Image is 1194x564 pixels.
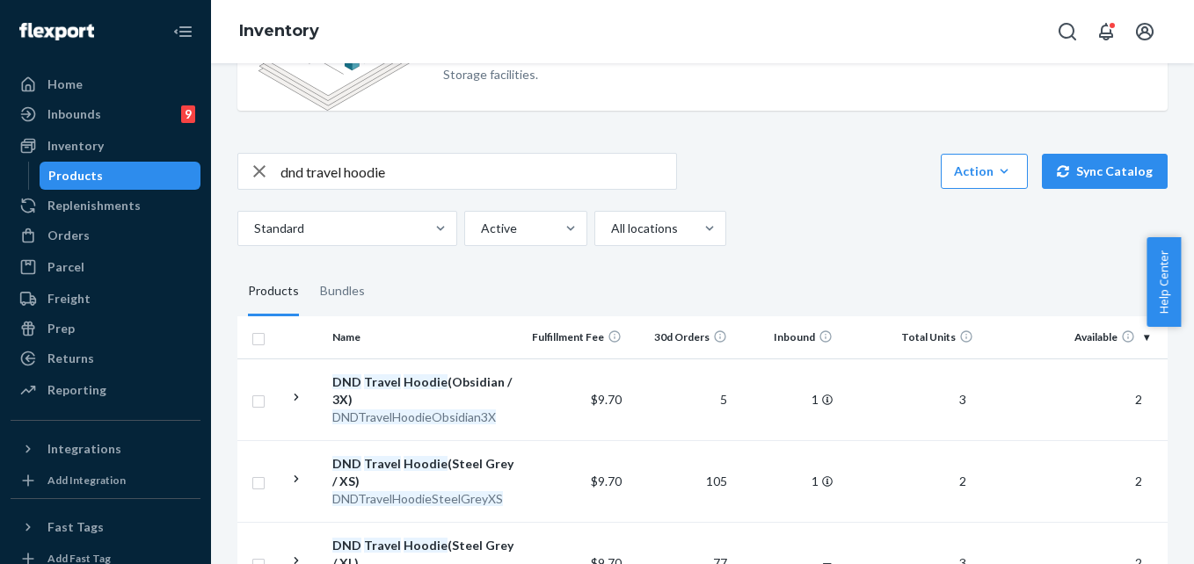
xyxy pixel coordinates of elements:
[1088,14,1124,49] button: Open notifications
[980,316,1156,358] th: Available
[47,197,141,214] div: Replenishments
[1128,474,1149,488] span: 2
[252,220,254,237] input: Standard
[1147,237,1181,327] button: Help Center
[443,48,1011,83] p: You have early access to a new UI that provides detailed inventory breakdown for each SKU at DTC ...
[404,456,448,471] em: Hoodie
[1050,14,1085,49] button: Open Search Box
[479,220,481,237] input: Active
[47,258,84,276] div: Parcel
[591,474,622,488] span: $9.70
[629,358,734,440] td: 5
[11,315,200,343] a: Prep
[941,154,1028,189] button: Action
[19,23,94,40] img: Flexport logo
[591,392,622,407] span: $9.70
[404,538,448,553] em: Hoodie
[47,227,90,244] div: Orders
[332,409,496,424] em: DNDTravelHoodieObsidian3X
[1127,14,1162,49] button: Open account menu
[225,6,333,57] ol: breadcrumbs
[629,440,734,522] td: 105
[734,440,840,522] td: 1
[11,435,200,463] button: Integrations
[332,373,516,409] div: (Obsidian / 3X)
[165,14,200,49] button: Close Navigation
[47,290,91,307] div: Freight
[332,456,361,471] em: DND
[734,316,840,358] th: Inbound
[47,320,75,337] div: Prep
[11,192,200,220] a: Replenishments
[320,267,365,316] div: Bundles
[734,358,840,440] td: 1
[1128,392,1149,407] span: 2
[332,374,361,389] em: DND
[239,21,319,40] a: Inventory
[11,221,200,249] a: Orders
[47,137,104,155] div: Inventory
[325,316,523,358] th: Name
[840,316,980,358] th: Total Units
[952,474,973,488] span: 2
[954,163,1015,180] div: Action
[47,518,104,536] div: Fast Tags
[48,167,103,184] div: Products
[364,456,401,471] em: Travel
[47,381,106,399] div: Reporting
[332,455,516,490] div: (Steel Grey / XS)
[523,316,629,358] th: Fulfillment Fee
[629,316,734,358] th: 30d Orders
[609,220,611,237] input: All locations
[47,440,121,458] div: Integrations
[280,154,676,189] input: Search inventory by name or sku
[332,491,503,506] em: DNDTravelHoodieSteelGreyXS
[40,162,201,190] a: Products
[11,513,200,541] button: Fast Tags
[332,538,361,553] em: DND
[11,253,200,281] a: Parcel
[47,473,126,488] div: Add Integration
[248,267,299,316] div: Products
[1042,154,1168,189] button: Sync Catalog
[47,350,94,367] div: Returns
[11,470,200,491] a: Add Integration
[404,374,448,389] em: Hoodie
[952,392,973,407] span: 3
[11,70,200,98] a: Home
[11,100,200,128] a: Inbounds9
[11,132,200,160] a: Inventory
[364,538,401,553] em: Travel
[1124,46,1147,68] button: Close
[47,105,101,123] div: Inbounds
[11,344,200,372] a: Returns
[11,285,200,313] a: Freight
[11,376,200,404] a: Reporting
[47,76,83,93] div: Home
[364,374,401,389] em: Travel
[181,105,195,123] div: 9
